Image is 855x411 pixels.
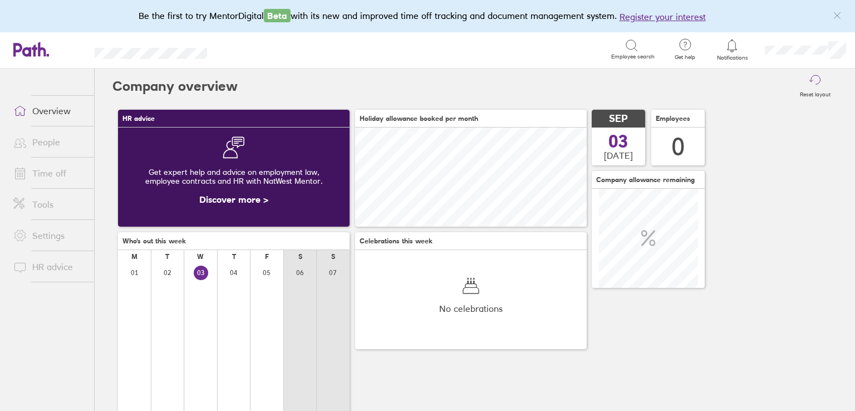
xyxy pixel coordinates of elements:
span: Company allowance remaining [596,176,695,184]
div: Search [237,44,266,54]
span: Get help [667,54,703,61]
span: Celebrations this week [360,237,433,245]
span: SEP [609,113,628,125]
div: T [232,253,236,261]
h2: Company overview [112,68,238,104]
button: Reset layout [793,68,837,104]
span: HR advice [122,115,155,123]
a: People [4,131,94,153]
span: [DATE] [604,150,633,160]
a: HR advice [4,256,94,278]
div: T [165,253,169,261]
div: S [331,253,335,261]
span: Who's out this week [122,237,186,245]
span: Notifications [714,55,750,61]
a: Discover more > [199,194,268,205]
span: Employee search [611,53,655,60]
span: Employees [656,115,690,123]
div: W [197,253,204,261]
span: Holiday allowance booked per month [360,115,478,123]
span: Beta [264,9,291,22]
span: 03 [608,133,628,150]
a: Tools [4,193,94,216]
a: Notifications [714,38,750,61]
button: Register your interest [620,10,706,23]
span: No celebrations [439,304,503,314]
div: M [131,253,137,261]
a: Settings [4,224,94,247]
div: S [298,253,302,261]
div: F [265,253,269,261]
div: 0 [671,133,685,161]
div: Be the first to try MentorDigital with its new and improved time off tracking and document manage... [139,9,717,23]
div: Get expert help and advice on employment law, employee contracts and HR with NatWest Mentor. [127,159,341,194]
label: Reset layout [793,88,837,98]
a: Time off [4,162,94,184]
a: Overview [4,100,94,122]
